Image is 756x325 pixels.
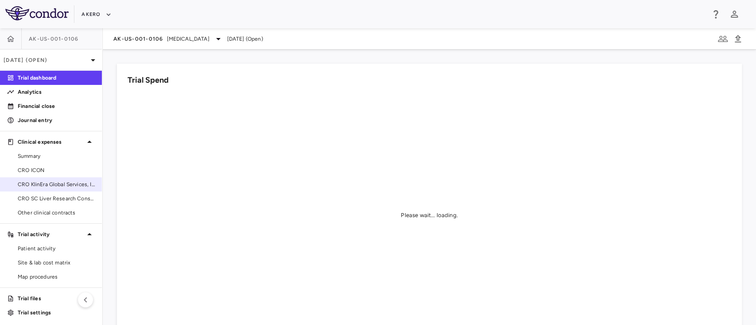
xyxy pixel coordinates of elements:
p: Trial activity [18,230,84,238]
button: Akero [81,8,111,22]
p: Trial settings [18,309,95,317]
p: Analytics [18,88,95,96]
p: Journal entry [18,116,95,124]
p: Financial close [18,102,95,110]
span: Other clinical contracts [18,209,95,217]
span: Summary [18,152,95,160]
span: [MEDICAL_DATA] [167,35,209,43]
span: CRO SC Liver Research Consortium LLC [18,195,95,203]
h6: Trial Spend [128,74,169,86]
span: CRO ICON [18,166,95,174]
span: CRO KlinEra Global Services, Inc [18,180,95,188]
span: AK-US-001-0106 [29,35,79,42]
span: Site & lab cost matrix [18,259,95,267]
span: Map procedures [18,273,95,281]
p: Trial files [18,294,95,302]
p: Trial dashboard [18,74,95,82]
img: logo-full-BYUhSk78.svg [5,6,69,20]
p: [DATE] (Open) [4,56,88,64]
div: Please wait... loading. [401,211,457,219]
span: [DATE] (Open) [227,35,263,43]
span: Patient activity [18,245,95,252]
span: AK-US-001-0106 [113,35,163,42]
p: Clinical expenses [18,138,84,146]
